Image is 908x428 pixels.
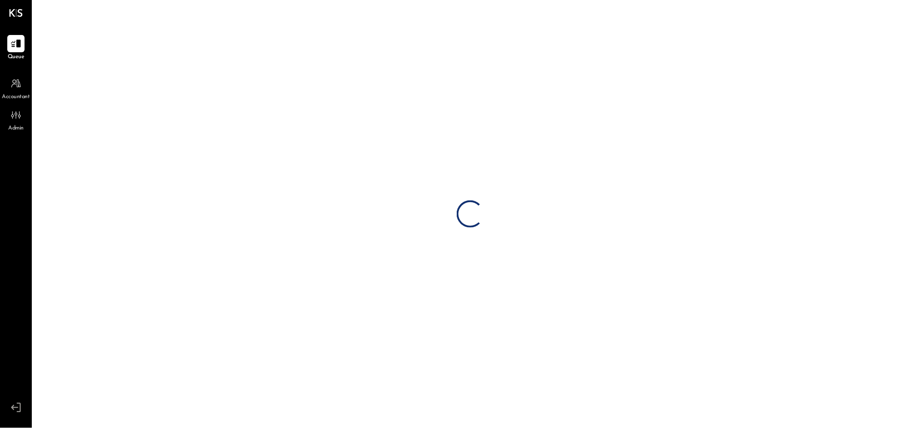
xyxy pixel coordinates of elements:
[2,93,30,101] span: Accountant
[0,106,31,133] a: Admin
[0,75,31,101] a: Accountant
[8,53,25,61] span: Queue
[0,35,31,61] a: Queue
[8,124,24,133] span: Admin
